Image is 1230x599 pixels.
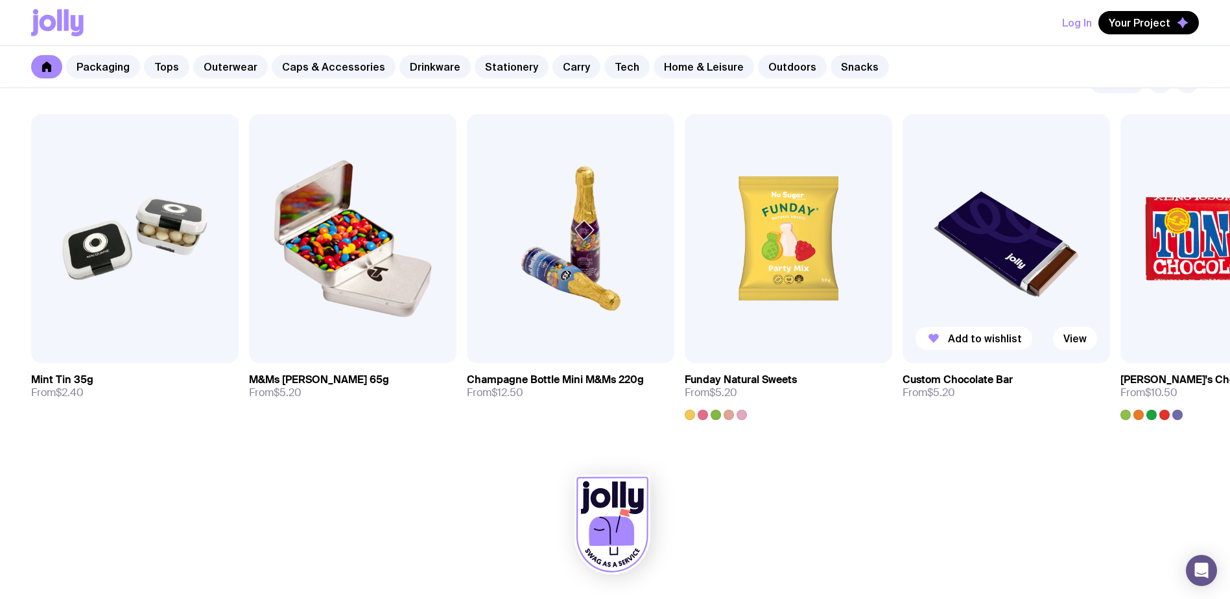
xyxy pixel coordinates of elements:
[685,386,737,399] span: From
[831,55,889,78] a: Snacks
[467,363,674,410] a: Champagne Bottle Mini M&Ms 220gFrom$12.50
[467,373,644,386] h3: Champagne Bottle Mini M&Ms 220g
[948,332,1022,345] span: Add to wishlist
[552,55,600,78] a: Carry
[903,386,955,399] span: From
[475,55,549,78] a: Stationery
[272,55,396,78] a: Caps & Accessories
[927,386,955,399] span: $5.20
[399,55,471,78] a: Drinkware
[249,363,456,410] a: M&Ms [PERSON_NAME] 65gFrom$5.20
[56,386,84,399] span: $2.40
[1109,16,1170,29] span: Your Project
[903,373,1013,386] h3: Custom Chocolate Bar
[144,55,189,78] a: Tops
[1062,11,1092,34] button: Log In
[709,386,737,399] span: $5.20
[1145,386,1177,399] span: $10.50
[31,363,239,410] a: Mint Tin 35gFrom$2.40
[31,373,93,386] h3: Mint Tin 35g
[916,327,1032,350] button: Add to wishlist
[249,386,302,399] span: From
[1120,386,1177,399] span: From
[31,386,84,399] span: From
[1186,555,1217,586] div: Open Intercom Messenger
[1098,11,1199,34] button: Your Project
[491,386,523,399] span: $12.50
[1053,327,1097,350] a: View
[66,55,140,78] a: Packaging
[193,55,268,78] a: Outerwear
[685,373,797,386] h3: Funday Natural Sweets
[467,386,523,399] span: From
[654,55,754,78] a: Home & Leisure
[685,363,892,420] a: Funday Natural SweetsFrom$5.20
[274,386,302,399] span: $5.20
[249,373,389,386] h3: M&Ms [PERSON_NAME] 65g
[903,363,1110,410] a: Custom Chocolate BarFrom$5.20
[758,55,827,78] a: Outdoors
[604,55,650,78] a: Tech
